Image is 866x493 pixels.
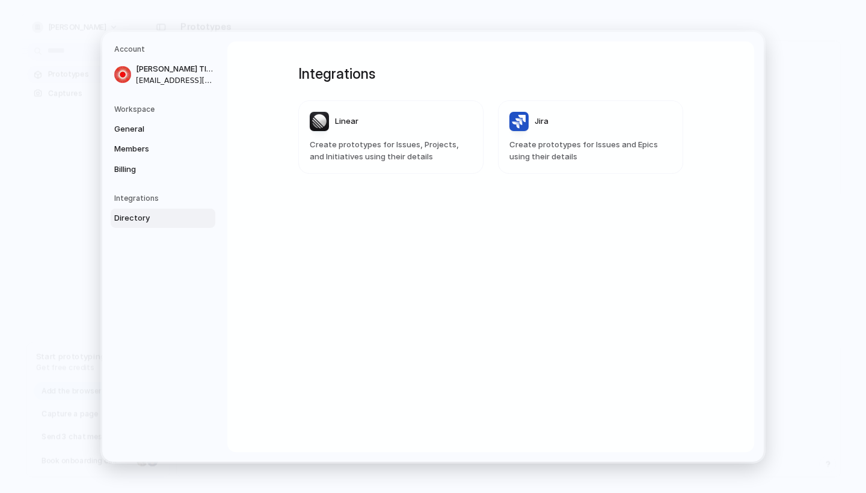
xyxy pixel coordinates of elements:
[535,115,548,127] span: Jira
[114,193,215,204] h5: Integrations
[114,212,191,224] span: Directory
[111,159,215,179] a: Billing
[111,139,215,159] a: Members
[114,44,215,55] h5: Account
[136,75,213,85] span: [EMAIL_ADDRESS][DOMAIN_NAME]
[114,123,191,135] span: General
[114,103,215,114] h5: Workspace
[111,209,215,228] a: Directory
[335,115,358,127] span: Linear
[111,60,215,90] a: [PERSON_NAME] TIELEN.[EMAIL_ADDRESS][DOMAIN_NAME]
[114,143,191,155] span: Members
[298,63,683,85] h1: Integrations
[310,139,472,162] span: Create prototypes for Issues, Projects, and Initiatives using their details
[114,163,191,175] span: Billing
[509,139,672,162] span: Create prototypes for Issues and Epics using their details
[136,63,213,75] span: [PERSON_NAME] TIELEN.
[111,119,215,138] a: General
